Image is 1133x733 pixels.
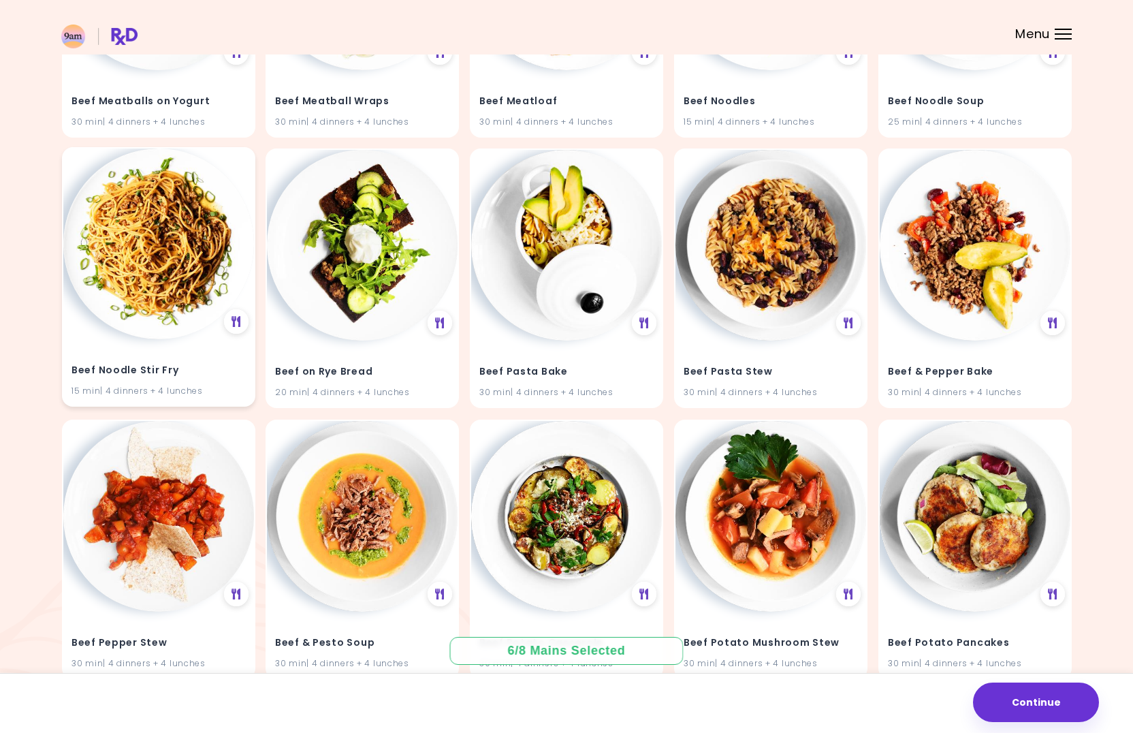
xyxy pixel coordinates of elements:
[223,40,248,64] div: See Meal Plan
[973,683,1099,722] button: Continue
[1040,581,1064,606] div: See Meal Plan
[275,91,449,112] h4: Beef Meatball Wraps
[684,386,858,399] div: 30 min | 4 dinners + 4 lunches
[684,362,858,384] h4: Beef Pasta Stew
[223,309,248,334] div: See Meal Plan
[71,360,246,382] h4: Beef Noodle Stir Fry
[888,386,1062,399] div: 30 min | 4 dinners + 4 lunches
[684,632,858,654] h4: Beef Potato Mushroom Stew
[498,642,635,659] div: 6 / 8 Mains Selected
[888,362,1062,384] h4: Beef & Pepper Bake
[223,581,248,606] div: See Meal Plan
[836,581,861,606] div: See Meal Plan
[684,115,858,128] div: 15 min | 4 dinners + 4 lunches
[275,115,449,128] div: 30 min | 4 dinners + 4 lunches
[275,657,449,670] div: 30 min | 4 dinners + 4 lunches
[684,91,858,112] h4: Beef Noodles
[61,25,138,48] img: RxDiet
[428,40,452,64] div: See Meal Plan
[71,91,246,112] h4: Beef Meatballs on Yogurt
[888,632,1062,654] h4: Beef Potato Pancakes
[1015,28,1050,40] span: Menu
[888,115,1062,128] div: 25 min | 4 dinners + 4 lunches
[275,362,449,384] h4: Beef on Rye Bread
[888,657,1062,670] div: 30 min | 4 dinners + 4 lunches
[428,581,452,606] div: See Meal Plan
[479,91,654,112] h4: Beef Meatloaf
[71,632,246,654] h4: Beef Pepper Stew
[479,386,654,399] div: 30 min | 4 dinners + 4 lunches
[836,311,861,335] div: See Meal Plan
[71,657,246,670] div: 30 min | 4 dinners + 4 lunches
[632,40,656,64] div: See Meal Plan
[632,581,656,606] div: See Meal Plan
[71,115,246,128] div: 30 min | 4 dinners + 4 lunches
[1040,311,1064,335] div: See Meal Plan
[1040,40,1064,64] div: See Meal Plan
[275,632,449,654] h4: Beef & Pesto Soup
[428,311,452,335] div: See Meal Plan
[479,657,654,670] div: 30 min | 4 dinners + 4 lunches
[275,386,449,399] div: 20 min | 4 dinners + 4 lunches
[632,311,656,335] div: See Meal Plan
[479,362,654,384] h4: Beef Pasta Bake
[836,40,861,64] div: See Meal Plan
[888,91,1062,112] h4: Beef Noodle Soup
[479,632,654,654] h4: Beef Potato Casserole
[479,115,654,128] div: 30 min | 4 dinners + 4 lunches
[684,657,858,670] div: 30 min | 4 dinners + 4 lunches
[71,384,246,397] div: 15 min | 4 dinners + 4 lunches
